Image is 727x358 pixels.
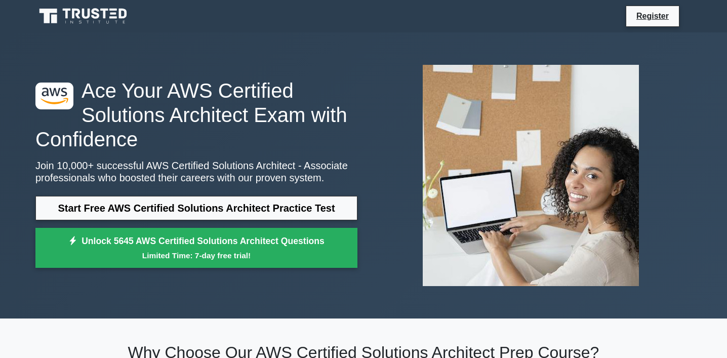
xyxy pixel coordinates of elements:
[630,10,675,22] a: Register
[35,78,357,151] h1: Ace Your AWS Certified Solutions Architect Exam with Confidence
[35,160,357,184] p: Join 10,000+ successful AWS Certified Solutions Architect - Associate professionals who boosted t...
[48,250,345,261] small: Limited Time: 7-day free trial!
[35,228,357,268] a: Unlock 5645 AWS Certified Solutions Architect QuestionsLimited Time: 7-day free trial!
[35,196,357,220] a: Start Free AWS Certified Solutions Architect Practice Test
